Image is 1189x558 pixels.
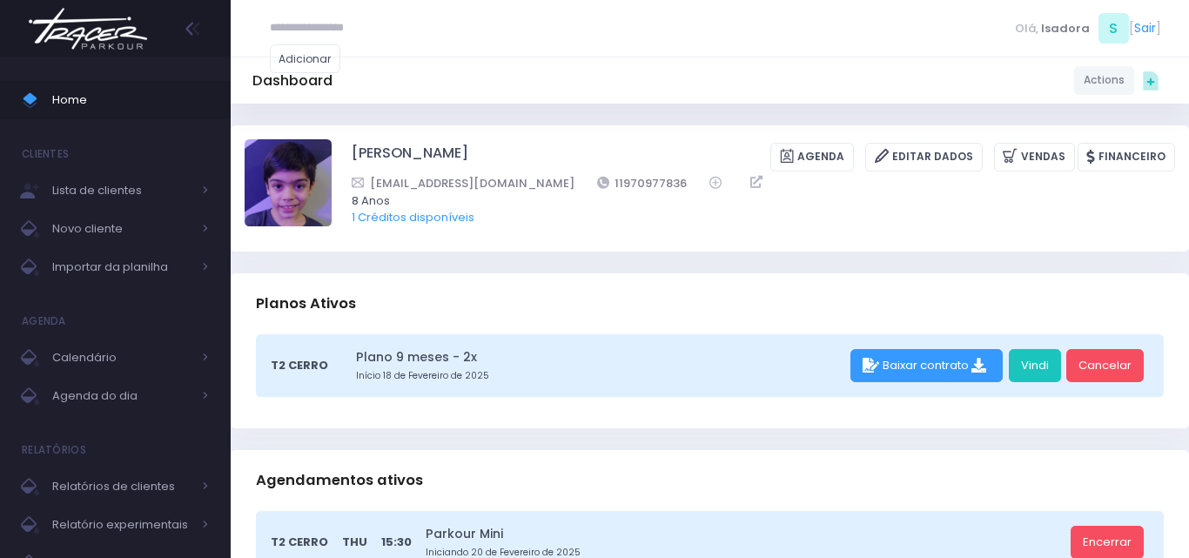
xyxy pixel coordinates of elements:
[597,174,688,192] a: 11970977836
[252,72,333,90] h5: Dashboard
[52,514,191,536] span: Relatório experimentais
[52,89,209,111] span: Home
[1009,349,1061,382] a: Vindi
[356,369,844,383] small: Início 18 de Fevereiro de 2025
[381,534,412,551] span: 15:30
[52,218,191,240] span: Novo cliente
[256,279,356,328] h3: Planos Ativos
[352,192,1152,210] span: 8 Anos
[22,433,86,467] h4: Relatórios
[1066,349,1144,382] a: Cancelar
[342,534,367,551] span: Thu
[52,256,191,279] span: Importar da planilha
[52,179,191,202] span: Lista de clientes
[770,143,854,171] a: Agenda
[1078,143,1175,171] a: Financeiro
[356,348,844,366] a: Plano 9 meses - 2x
[1041,20,1090,37] span: Isadora
[271,357,328,374] span: T2 Cerro
[52,346,191,369] span: Calendário
[52,385,191,407] span: Agenda do dia
[245,139,332,226] img: Guilherme Minghetti
[52,475,191,498] span: Relatórios de clientes
[1008,9,1167,48] div: [ ]
[1134,64,1167,97] div: Quick actions
[850,349,1003,382] div: Baixar contrato
[256,455,423,505] h3: Agendamentos ativos
[865,143,983,171] a: Editar Dados
[1098,13,1129,44] span: S
[994,143,1075,171] a: Vendas
[352,174,574,192] a: [EMAIL_ADDRESS][DOMAIN_NAME]
[22,304,66,339] h4: Agenda
[22,137,69,171] h4: Clientes
[245,139,332,232] label: Alterar foto de perfil
[1015,20,1038,37] span: Olá,
[426,525,1065,543] a: Parkour Mini
[352,143,468,171] a: [PERSON_NAME]
[1074,66,1134,95] a: Actions
[1134,19,1156,37] a: Sair
[352,209,474,225] a: 1 Créditos disponíveis
[270,44,341,73] a: Adicionar
[271,534,328,551] span: T2 Cerro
